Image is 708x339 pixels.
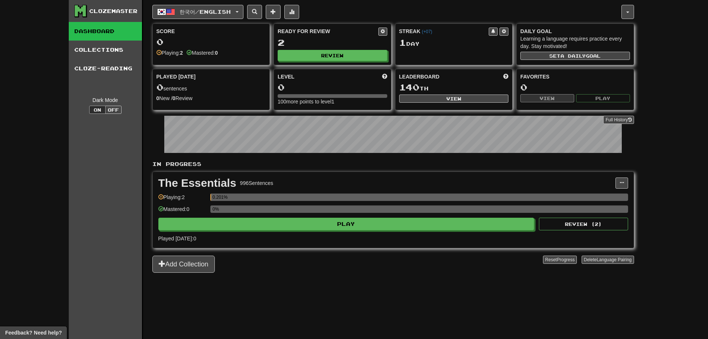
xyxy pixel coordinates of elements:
[543,256,577,264] button: ResetProgress
[278,98,387,105] div: 100 more points to level 1
[156,28,266,35] div: Score
[603,116,634,124] a: Full History
[520,73,630,80] div: Favorites
[69,41,142,59] a: Collections
[422,29,432,34] a: (+07)
[278,83,387,92] div: 0
[557,257,575,262] span: Progress
[152,160,634,168] p: In Progress
[284,5,299,19] button: More stats
[158,218,534,230] button: Play
[399,38,509,48] div: Day
[215,50,218,56] strong: 0
[156,82,164,92] span: 0
[597,257,631,262] span: Language Pairing
[180,9,231,15] span: 한국어 / English
[158,194,207,206] div: Playing: 2
[247,5,262,19] button: Search sentences
[399,28,489,35] div: Streak
[576,94,630,102] button: Play
[158,178,236,189] div: The Essentials
[89,7,138,15] div: Clozemaster
[156,37,266,47] div: 0
[156,73,196,80] span: Played [DATE]
[520,28,630,35] div: Daily Goal
[399,95,509,103] button: View
[266,5,281,19] button: Add sentence to collection
[152,256,215,273] button: Add Collection
[69,22,142,41] a: Dashboard
[156,83,266,92] div: sentences
[278,50,387,61] button: Review
[382,73,387,80] span: Score more points to level up
[105,106,122,114] button: Off
[520,83,630,92] div: 0
[156,95,266,102] div: New / Review
[560,53,586,58] span: a daily
[399,82,420,92] span: 140
[539,218,628,230] button: Review (2)
[278,28,378,35] div: Ready for Review
[399,37,406,48] span: 1
[69,59,142,78] a: Cloze-Reading
[278,38,387,47] div: 2
[172,95,175,101] strong: 0
[156,49,183,57] div: Playing:
[180,50,183,56] strong: 2
[158,236,196,242] span: Played [DATE]: 0
[399,83,509,92] div: th
[74,96,136,104] div: Dark Mode
[520,35,630,50] div: Learning a language requires practice every day. Stay motivated!
[503,73,508,80] span: This week in points, UTC
[520,94,574,102] button: View
[278,73,294,80] span: Level
[152,5,243,19] button: 한국어/English
[5,329,62,336] span: Open feedback widget
[520,52,630,60] button: Seta dailygoal
[158,205,207,218] div: Mastered: 0
[582,256,634,264] button: DeleteLanguage Pairing
[240,179,274,187] div: 996 Sentences
[89,106,106,114] button: On
[156,95,159,101] strong: 0
[187,49,218,57] div: Mastered:
[399,73,440,80] span: Leaderboard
